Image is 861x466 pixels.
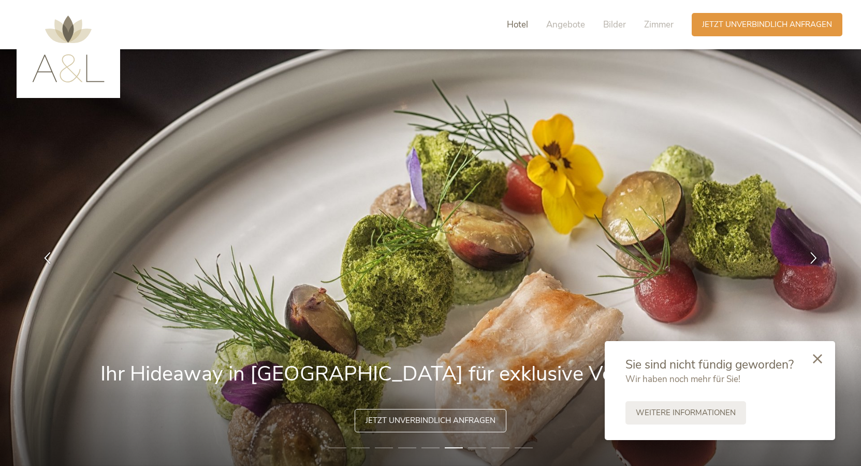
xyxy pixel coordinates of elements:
[366,415,495,426] span: Jetzt unverbindlich anfragen
[702,19,832,30] span: Jetzt unverbindlich anfragen
[644,19,674,31] span: Zimmer
[603,19,626,31] span: Bilder
[625,373,740,385] span: Wir haben noch mehr für Sie!
[546,19,585,31] span: Angebote
[625,357,794,373] span: Sie sind nicht fündig geworden?
[625,401,746,425] a: Weitere Informationen
[636,407,736,418] span: Weitere Informationen
[32,16,105,82] img: AMONTI & LUNARIS Wellnessresort
[507,19,528,31] span: Hotel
